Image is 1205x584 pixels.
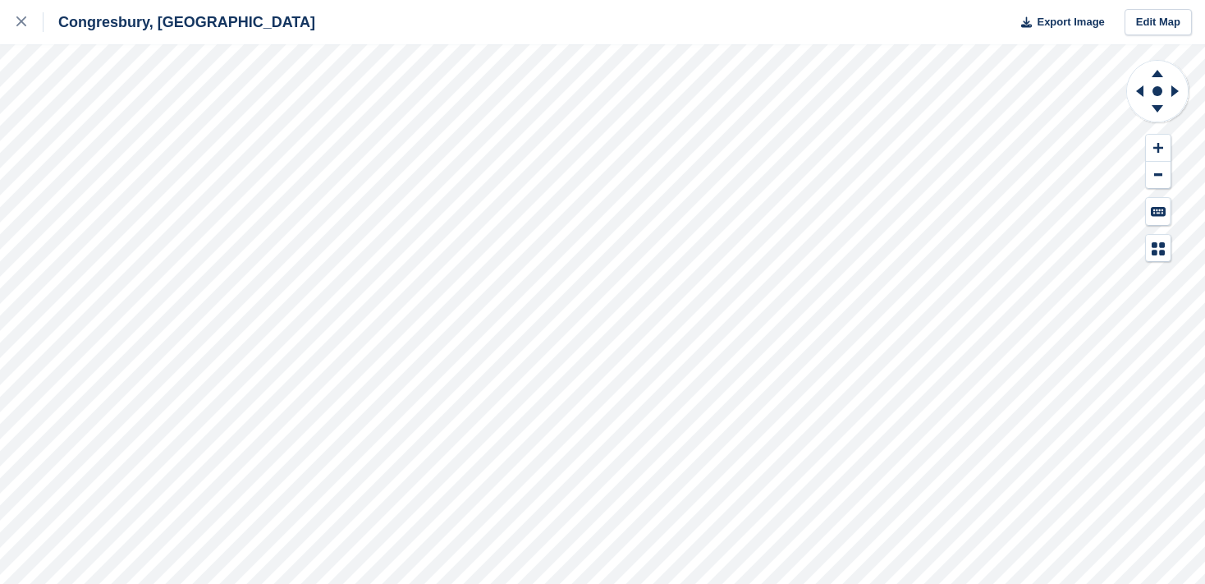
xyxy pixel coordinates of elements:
[1146,135,1171,162] button: Zoom In
[1011,9,1105,36] button: Export Image
[1146,235,1171,262] button: Map Legend
[1146,162,1171,189] button: Zoom Out
[44,12,315,32] div: Congresbury, [GEOGRAPHIC_DATA]
[1125,9,1192,36] a: Edit Map
[1146,198,1171,225] button: Keyboard Shortcuts
[1037,14,1104,30] span: Export Image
